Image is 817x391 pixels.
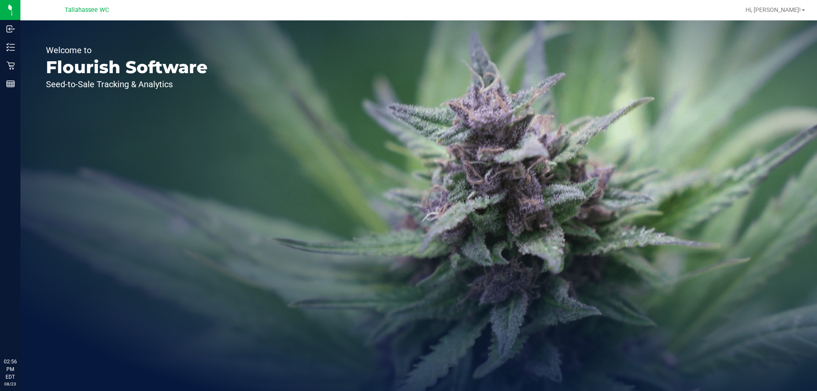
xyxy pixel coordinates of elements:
p: Welcome to [46,46,208,54]
span: Hi, [PERSON_NAME]! [746,6,801,13]
inline-svg: Inbound [6,25,15,33]
p: Seed-to-Sale Tracking & Analytics [46,80,208,88]
p: 08/23 [4,381,17,387]
iframe: Resource center [9,323,34,348]
inline-svg: Inventory [6,43,15,51]
iframe: Resource center unread badge [25,322,35,332]
inline-svg: Retail [6,61,15,70]
inline-svg: Reports [6,80,15,88]
p: 02:56 PM EDT [4,358,17,381]
p: Flourish Software [46,59,208,76]
span: Tallahassee WC [65,6,109,14]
